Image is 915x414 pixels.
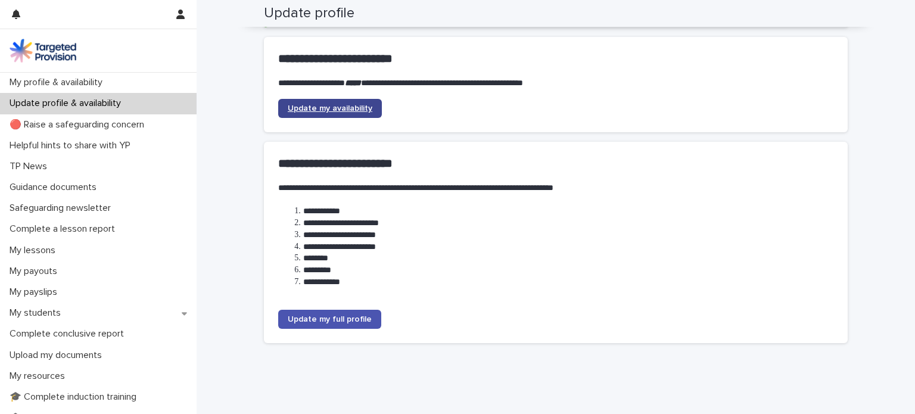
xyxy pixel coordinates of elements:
a: Update my full profile [278,310,381,329]
h2: Update profile [264,5,354,22]
span: Update my full profile [288,315,372,323]
img: M5nRWzHhSzIhMunXDL62 [10,39,76,63]
p: Safeguarding newsletter [5,203,120,214]
p: Update profile & availability [5,98,130,109]
p: My resources [5,371,74,382]
p: My payslips [5,287,67,298]
p: Upload my documents [5,350,111,361]
p: 🔴 Raise a safeguarding concern [5,119,154,130]
p: Complete conclusive report [5,328,133,340]
p: Helpful hints to share with YP [5,140,140,151]
p: TP News [5,161,57,172]
p: Guidance documents [5,182,106,193]
p: My payouts [5,266,67,277]
p: My lessons [5,245,65,256]
p: My profile & availability [5,77,112,88]
p: Complete a lesson report [5,223,125,235]
p: 🎓 Complete induction training [5,391,146,403]
span: Update my availability [288,104,372,113]
p: My students [5,307,70,319]
a: Update my availability [278,99,382,118]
